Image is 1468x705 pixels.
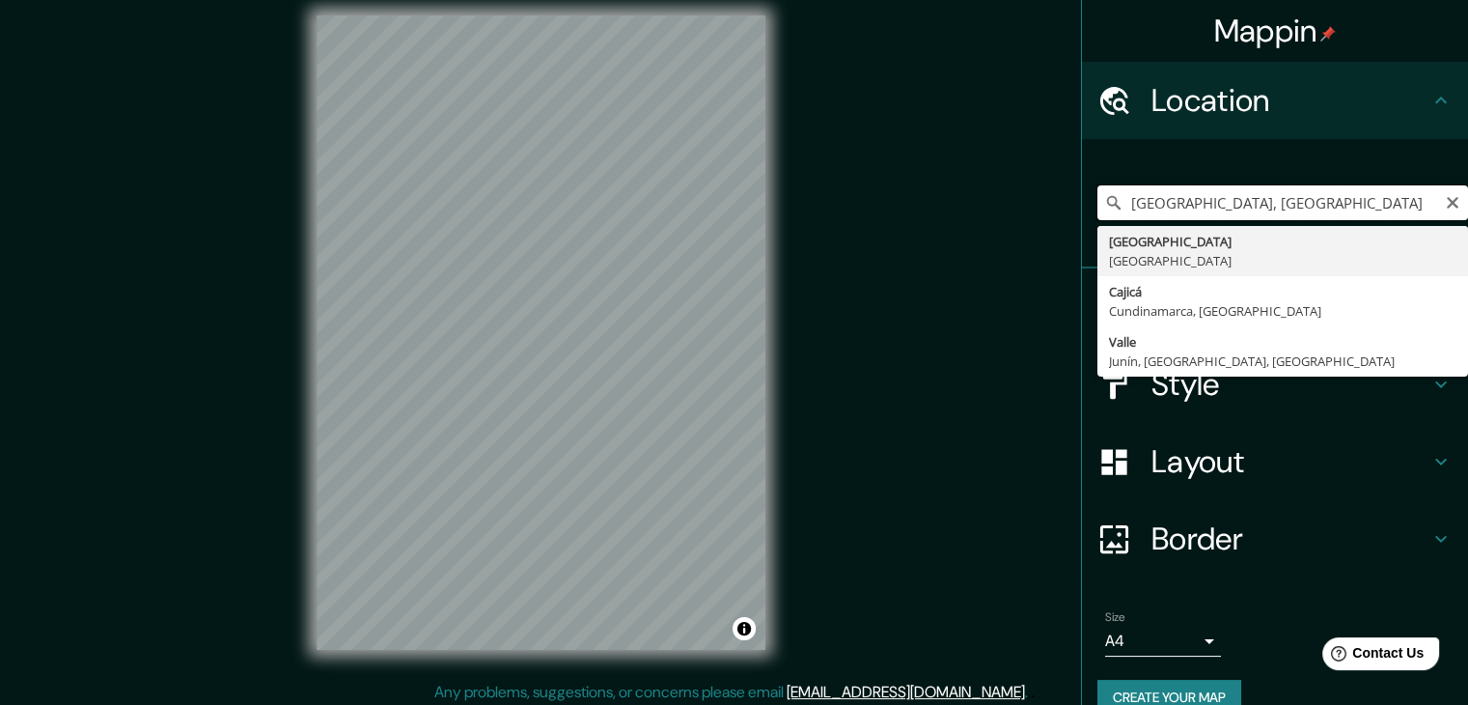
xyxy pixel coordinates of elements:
div: . [1028,681,1031,704]
button: Toggle attribution [733,617,756,640]
label: Size [1105,609,1125,626]
div: Border [1082,500,1468,578]
p: Any problems, suggestions, or concerns please email . [434,681,1028,704]
img: pin-icon.png [1320,26,1336,42]
div: Junín, [GEOGRAPHIC_DATA], [GEOGRAPHIC_DATA] [1109,352,1456,371]
h4: Border [1151,520,1429,558]
a: [EMAIL_ADDRESS][DOMAIN_NAME] [787,682,1025,702]
div: Style [1082,346,1468,423]
div: Layout [1082,423,1468,500]
div: [GEOGRAPHIC_DATA] [1109,251,1456,270]
div: Valle [1109,332,1456,352]
iframe: Help widget launcher [1296,630,1447,684]
div: Cajicá [1109,282,1456,301]
div: Location [1082,62,1468,139]
div: . [1031,681,1035,704]
h4: Layout [1151,442,1429,481]
h4: Style [1151,365,1429,404]
h4: Mappin [1214,12,1337,50]
div: A4 [1105,626,1221,657]
div: Pins [1082,268,1468,346]
input: Pick your city or area [1097,185,1468,220]
canvas: Map [317,15,765,650]
button: Clear [1445,192,1460,211]
div: Cundinamarca, [GEOGRAPHIC_DATA] [1109,301,1456,321]
div: [GEOGRAPHIC_DATA] [1109,232,1456,251]
h4: Location [1151,81,1429,120]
